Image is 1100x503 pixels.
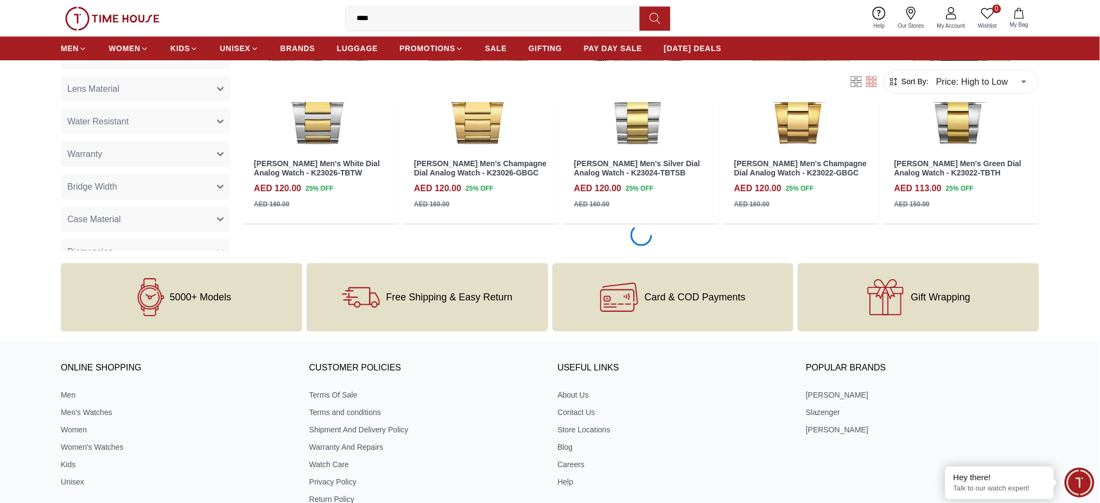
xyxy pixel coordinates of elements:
span: My Bag [1006,21,1033,29]
span: LUGGAGE [337,43,378,54]
a: Kids [61,459,294,470]
a: Help [867,4,892,32]
a: Terms and conditions [309,407,543,418]
button: Water Resistant [61,109,230,135]
span: [DATE] DEALS [664,43,722,54]
h4: AED 120.00 [414,182,461,195]
button: Bridge Width [61,174,230,200]
button: My Bag [1003,5,1035,31]
span: Warranty [67,148,102,161]
a: [PERSON_NAME] [806,424,1039,435]
span: Our Stores [894,22,929,30]
a: Privacy Policy [309,476,543,487]
div: Hey there! [953,472,1046,483]
a: Men [61,389,294,400]
a: Blog [558,442,791,452]
span: SALE [485,43,507,54]
a: Contact Us [558,407,791,418]
a: KIDS [170,39,198,58]
a: [PERSON_NAME] [806,389,1039,400]
h4: AED 120.00 [254,182,301,195]
div: AED 160.00 [734,199,770,209]
span: Case Material [67,213,121,226]
span: 0 [993,4,1001,13]
h4: AED 120.00 [574,182,621,195]
div: AED 160.00 [254,199,289,209]
span: Diamension [67,246,113,259]
button: Case Material [61,206,230,232]
span: BRANDS [281,43,315,54]
a: Men's Watches [61,407,294,418]
span: PROMOTIONS [399,43,455,54]
div: AED 160.00 [574,199,609,209]
a: Our Stores [892,4,931,32]
a: WOMEN [109,39,149,58]
a: Terms Of Sale [309,389,543,400]
p: Talk to our watch expert! [953,484,1046,493]
span: 25 % OFF [946,184,974,193]
span: 5000+ Models [170,292,232,303]
a: Women [61,424,294,435]
span: Free Shipping & Easy Return [386,292,513,303]
a: [PERSON_NAME] Men's White Dial Analog Watch - K23026-TBTW [254,159,380,177]
span: MEN [61,43,79,54]
span: 25 % OFF [306,184,333,193]
h3: ONLINE SHOPPING [61,360,294,376]
span: WOMEN [109,43,141,54]
a: PAY DAY SALE [584,39,643,58]
a: PROMOTIONS [399,39,463,58]
a: Unisex [61,476,294,487]
span: Gift Wrapping [911,292,971,303]
span: PAY DAY SALE [584,43,643,54]
a: BRANDS [281,39,315,58]
a: Store Locations [558,424,791,435]
span: Lens Material [67,83,119,96]
a: MEN [61,39,87,58]
span: KIDS [170,43,190,54]
span: 25 % OFF [786,184,813,193]
a: [DATE] DEALS [664,39,722,58]
span: Wishlist [974,22,1001,30]
span: My Account [933,22,970,30]
span: Water Resistant [67,115,129,128]
a: Slazenger [806,407,1039,418]
a: Warranty And Repairs [309,442,543,452]
div: AED 160.00 [414,199,449,209]
span: Bridge Width [67,180,117,193]
a: [PERSON_NAME] Men's Green Dial Analog Watch - K23022-TBTH [894,159,1021,177]
a: Careers [558,459,791,470]
a: [PERSON_NAME] Men's Champagne Dial Analog Watch - K23026-GBGC [414,159,546,177]
span: GIFTING [529,43,562,54]
h4: AED 113.00 [894,182,942,195]
h4: AED 120.00 [734,182,781,195]
a: UNISEX [220,39,258,58]
a: [PERSON_NAME] Men's Champagne Dial Analog Watch - K23022-GBGC [734,159,867,177]
h3: CUSTOMER POLICIES [309,360,543,376]
h3: Popular Brands [806,360,1039,376]
a: About Us [558,389,791,400]
a: Help [558,476,791,487]
button: Warranty [61,141,230,167]
span: 25 % OFF [626,184,653,193]
a: Watch Care [309,459,543,470]
span: Card & COD Payments [645,292,746,303]
button: Lens Material [61,76,230,102]
span: 25 % OFF [466,184,493,193]
a: GIFTING [529,39,562,58]
h3: USEFUL LINKS [558,360,791,376]
span: Help [869,22,889,30]
a: 0Wishlist [972,4,1003,32]
button: Diamension [61,239,230,265]
button: Sort By: [888,76,929,87]
span: Sort By: [899,76,929,87]
a: SALE [485,39,507,58]
img: ... [65,7,160,30]
a: LUGGAGE [337,39,378,58]
div: Chat Widget [1065,468,1095,498]
a: Shipment And Delivery Policy [309,424,543,435]
span: UNISEX [220,43,250,54]
a: [PERSON_NAME] Men's Silver Dial Analog Watch - K23024-TBTSB [574,159,700,177]
div: Price: High to Low [929,66,1034,97]
div: AED 150.00 [894,199,930,209]
a: Women's Watches [61,442,294,452]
